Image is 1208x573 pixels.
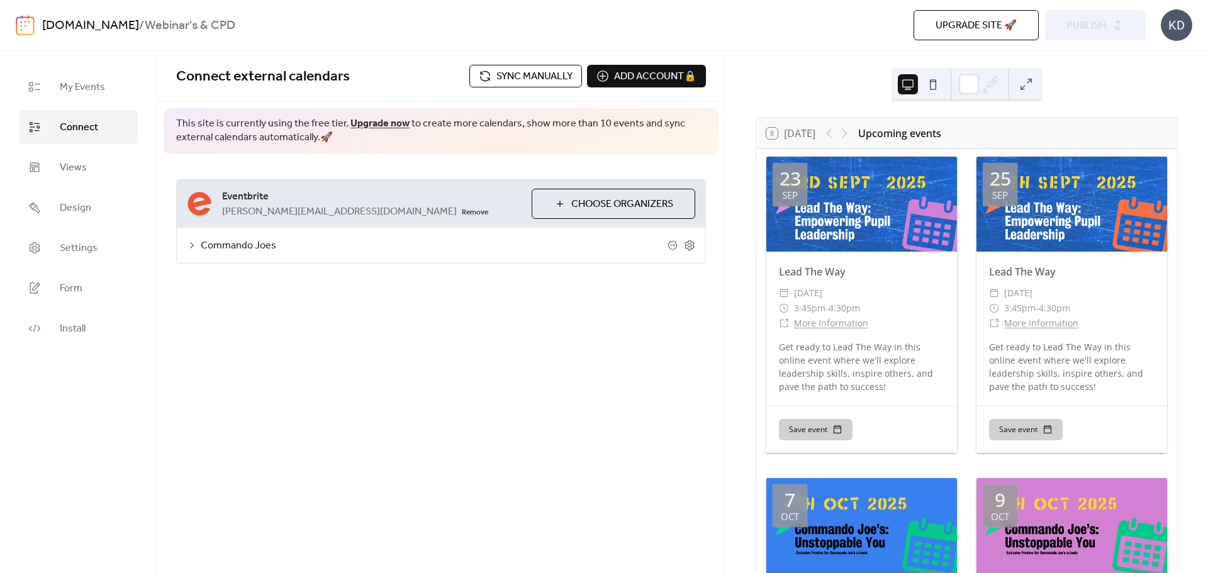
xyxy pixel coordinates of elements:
[779,419,853,440] button: Save event
[781,512,799,521] div: Oct
[766,340,957,393] div: Get ready to Lead The Way in this online event where we'll explore leadership skills, inspire oth...
[187,191,212,216] img: eventbrite
[779,265,846,279] a: Lead The Way
[858,126,941,141] div: Upcoming events
[794,301,825,316] span: 3:45pm
[794,317,868,329] a: More Information
[1004,317,1078,329] a: More Information
[60,160,87,175] span: Views
[496,69,573,84] span: Sync manually
[1004,286,1032,301] span: [DATE]
[989,316,999,331] div: ​
[19,271,138,305] a: Form
[469,65,582,87] button: Sync manually
[995,491,1005,509] div: 9
[19,311,138,345] a: Install
[829,301,860,316] span: 4:30pm
[914,10,1039,40] button: Upgrade site 🚀
[139,14,145,38] b: /
[936,18,1017,33] span: Upgrade site 🚀
[989,419,1063,440] button: Save event
[42,14,139,38] a: [DOMAIN_NAME]
[779,301,789,316] div: ​
[201,238,668,253] span: Commando Joes
[1036,301,1039,316] span: -
[462,208,488,218] span: Remove
[1161,9,1192,41] div: KD
[222,204,457,220] span: [PERSON_NAME][EMAIL_ADDRESS][DOMAIN_NAME]
[825,301,829,316] span: -
[779,316,789,331] div: ​
[60,80,105,95] span: My Events
[60,281,82,296] span: Form
[60,241,98,256] span: Settings
[782,191,798,200] div: Sep
[60,321,86,337] span: Install
[60,120,98,135] span: Connect
[145,14,235,38] b: Webinar's & CPD
[1004,301,1036,316] span: 3:45pm
[19,110,138,144] a: Connect
[779,286,789,301] div: ​
[794,286,822,301] span: [DATE]
[350,114,410,133] a: Upgrade now
[19,231,138,265] a: Settings
[989,286,999,301] div: ​
[571,197,673,212] span: Choose Organizers
[19,191,138,225] a: Design
[532,189,695,219] button: Choose Organizers
[990,169,1011,188] div: 25
[991,512,1009,521] div: Oct
[19,70,138,104] a: My Events
[176,117,706,145] span: This site is currently using the free tier. to create more calendars, show more than 10 events an...
[785,491,795,509] div: 7
[992,191,1008,200] div: Sep
[60,201,91,216] span: Design
[19,150,138,184] a: Views
[989,301,999,316] div: ​
[780,169,801,188] div: 23
[176,63,350,91] span: Connect external calendars
[1039,301,1070,316] span: 4:30pm
[989,265,1056,279] a: Lead The Way
[222,189,522,204] span: Eventbrite
[16,15,35,35] img: logo
[976,340,1167,393] div: Get ready to Lead The Way in this online event where we'll explore leadership skills, inspire oth...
